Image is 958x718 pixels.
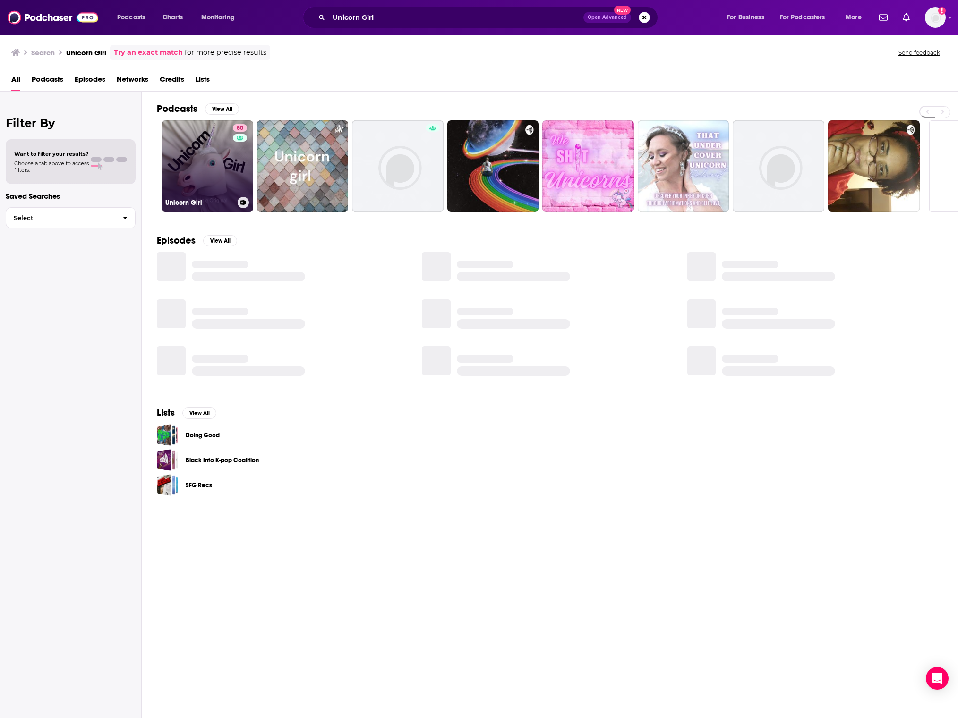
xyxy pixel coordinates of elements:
[157,407,216,419] a: ListsView All
[925,7,946,28] img: User Profile
[157,474,178,496] a: SFG Recs
[14,151,89,157] span: Want to filter your results?
[157,449,178,471] a: Black Into K-pop Coalition
[117,72,148,91] a: Networks
[114,47,183,58] a: Try an exact match
[111,10,157,25] button: open menu
[312,7,667,28] div: Search podcasts, credits, & more...
[205,103,239,115] button: View All
[727,11,764,24] span: For Business
[8,8,98,26] img: Podchaser - Follow, Share and Rate Podcasts
[6,192,136,201] p: Saved Searches
[182,407,216,419] button: View All
[6,116,136,130] h2: Filter By
[195,10,247,25] button: open menu
[899,9,914,25] a: Show notifications dropdown
[6,207,136,228] button: Select
[926,667,949,690] div: Open Intercom Messenger
[186,480,212,490] a: SFG Recs
[14,160,89,173] span: Choose a tab above to access filters.
[201,11,235,24] span: Monitoring
[31,48,55,57] h3: Search
[839,10,873,25] button: open menu
[780,11,825,24] span: For Podcasters
[233,124,247,132] a: 80
[237,124,243,133] span: 80
[583,12,631,23] button: Open AdvancedNew
[75,72,105,91] a: Episodes
[720,10,776,25] button: open menu
[157,424,178,446] a: Doing Good
[875,9,891,25] a: Show notifications dropdown
[774,10,839,25] button: open menu
[896,49,943,57] button: Send feedback
[117,11,145,24] span: Podcasts
[925,7,946,28] button: Show profile menu
[11,72,20,91] a: All
[203,235,237,246] button: View All
[157,103,197,115] h2: Podcasts
[185,47,266,58] span: for more precise results
[6,215,115,221] span: Select
[846,11,862,24] span: More
[925,7,946,28] span: Logged in as antoine.jordan
[938,7,946,15] svg: Add a profile image
[32,72,63,91] a: Podcasts
[157,103,239,115] a: PodcastsView All
[160,72,184,91] a: Credits
[186,430,220,440] a: Doing Good
[614,6,631,15] span: New
[329,10,583,25] input: Search podcasts, credits, & more...
[588,15,627,20] span: Open Advanced
[196,72,210,91] a: Lists
[163,11,183,24] span: Charts
[66,48,106,57] h3: Unicorn Girl
[156,10,188,25] a: Charts
[162,120,253,212] a: 80Unicorn Girl
[165,199,234,207] h3: Unicorn Girl
[157,235,196,246] h2: Episodes
[157,407,175,419] h2: Lists
[186,455,259,465] a: Black Into K-pop Coalition
[157,235,237,246] a: EpisodesView All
